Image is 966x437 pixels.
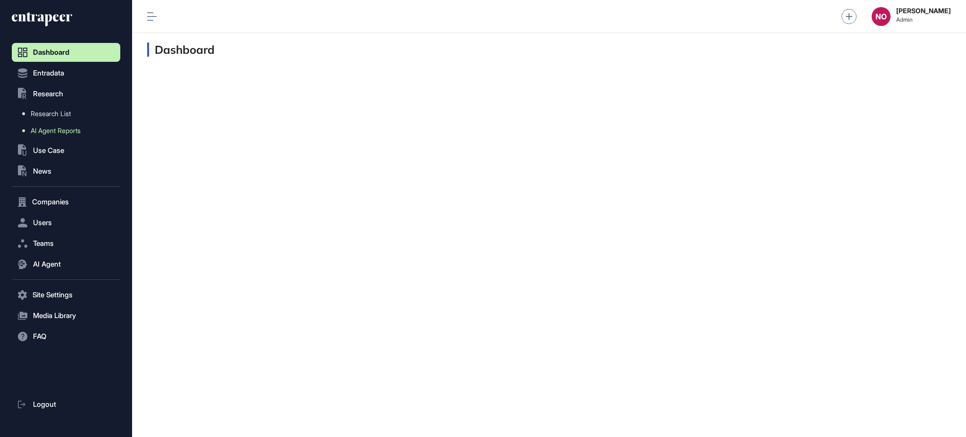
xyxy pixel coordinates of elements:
a: Research List [17,105,120,122]
span: AI Agent [33,261,61,268]
strong: [PERSON_NAME] [896,7,951,15]
button: Teams [12,234,120,253]
a: AI Agent Reports [17,122,120,139]
button: AI Agent [12,255,120,274]
span: Media Library [33,312,76,319]
span: Site Settings [33,291,73,299]
span: News [33,168,51,175]
span: Research [33,90,63,98]
button: NO [872,7,891,26]
button: Users [12,213,120,232]
span: Admin [896,17,951,23]
span: Dashboard [33,49,69,56]
button: Use Case [12,141,120,160]
button: Research [12,84,120,103]
span: Users [33,219,52,227]
button: Media Library [12,306,120,325]
a: Logout [12,395,120,414]
a: Dashboard [12,43,120,62]
button: Companies [12,193,120,211]
button: Entradata [12,64,120,83]
button: Site Settings [12,286,120,304]
span: FAQ [33,333,46,340]
span: Use Case [33,147,64,154]
span: Research List [31,110,71,118]
h3: Dashboard [147,42,215,57]
span: Logout [33,401,56,408]
span: Entradata [33,69,64,77]
button: FAQ [12,327,120,346]
button: News [12,162,120,181]
span: Companies [32,198,69,206]
span: AI Agent Reports [31,127,81,134]
span: Teams [33,240,54,247]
